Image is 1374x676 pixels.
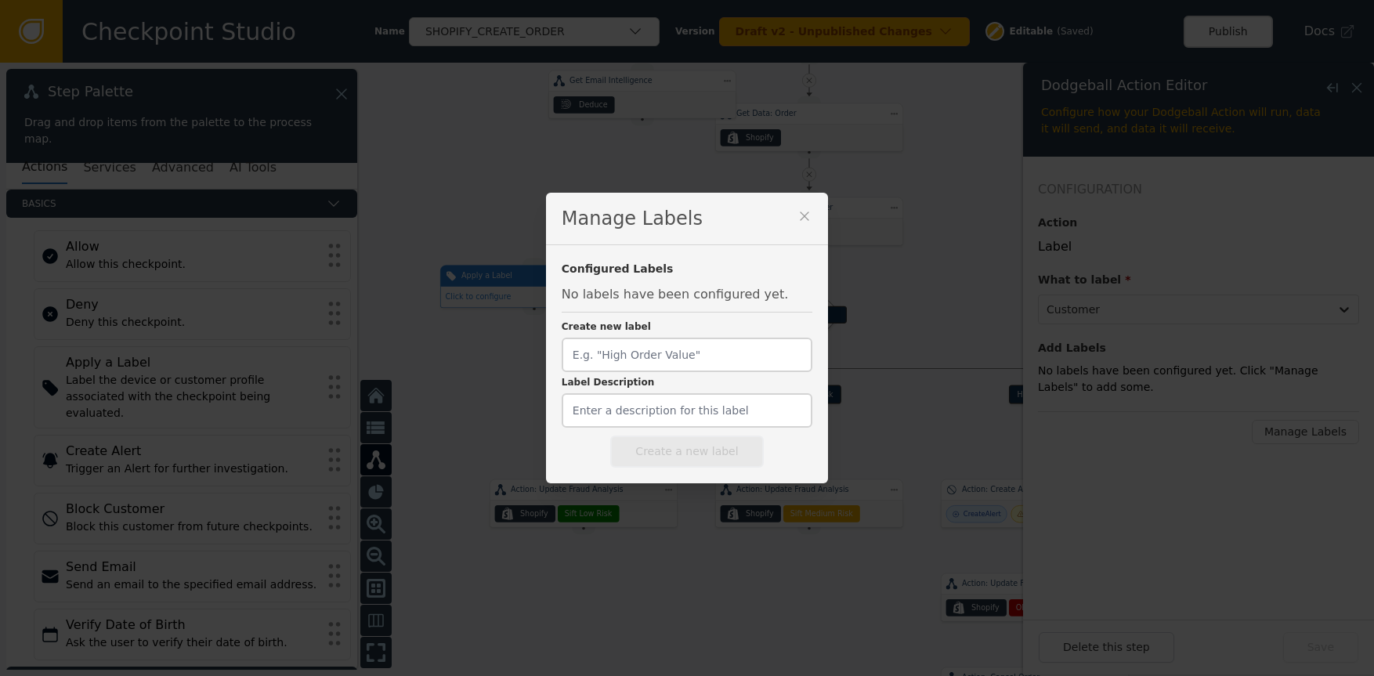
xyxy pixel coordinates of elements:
div: Manage Labels [546,193,828,245]
label: Label Description [562,375,812,393]
input: Enter a description for this label [562,393,812,428]
input: E.g. "High Order Value" [562,338,812,372]
label: Create new label [562,320,812,338]
div: Configured Labels [562,261,812,285]
span: No labels have been configured yet. [562,287,788,302]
